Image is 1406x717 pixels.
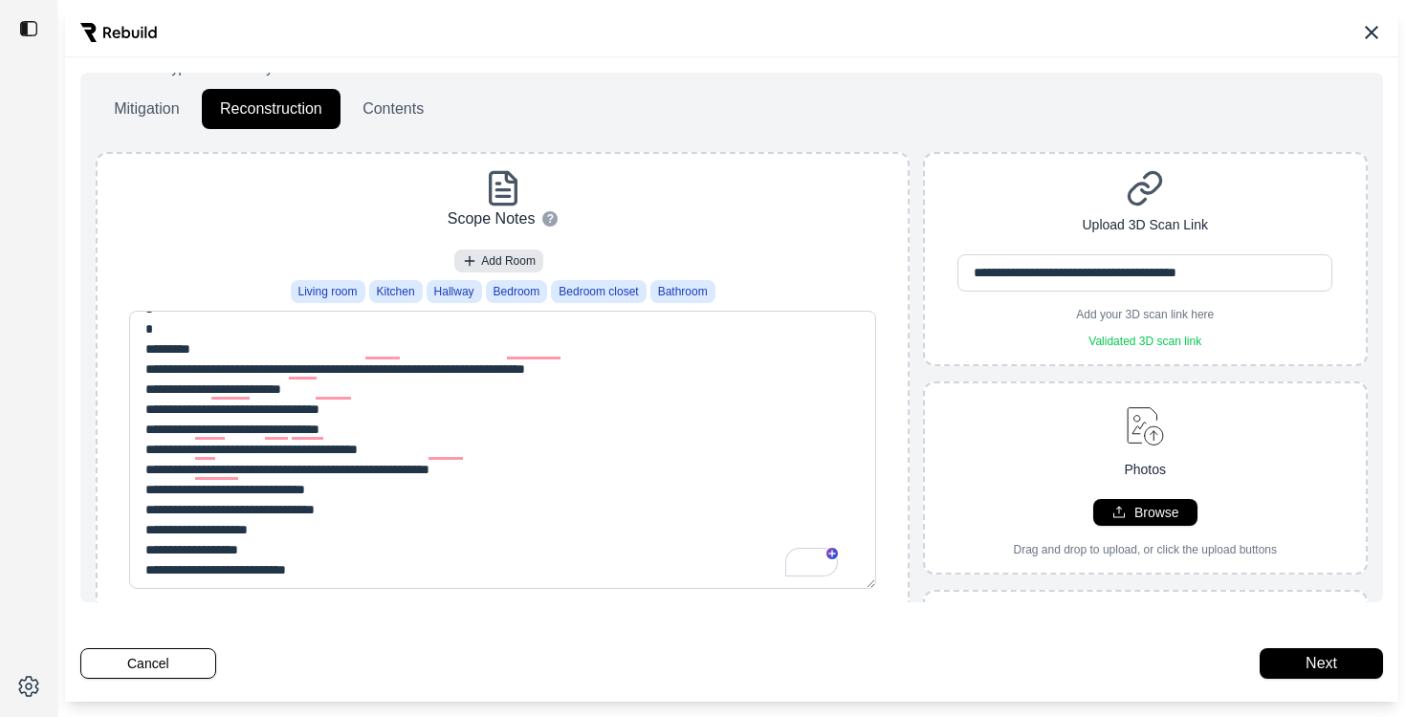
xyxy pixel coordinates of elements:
[1124,460,1166,480] p: Photos
[298,284,358,299] span: Living room
[1093,499,1197,526] button: Browse
[344,89,442,129] button: Contents
[1076,307,1214,322] p: Add your 3D scan link here
[1260,648,1383,679] button: Next
[129,311,876,589] textarea: To enrich screen reader interactions, please activate Accessibility in Grammarly extension settings
[448,207,536,230] p: Scope Notes
[551,280,646,303] button: Bedroom closet
[1077,334,1213,349] p: Validated 3D scan link
[547,211,554,227] span: ?
[369,280,423,303] button: Kitchen
[1082,215,1208,235] p: Upload 3D Scan Link
[1013,542,1277,557] p: Drag and drop to upload, or click the upload buttons
[658,284,708,299] span: Bathroom
[19,19,38,38] img: toggle sidebar
[434,284,474,299] span: Hallway
[202,89,341,129] button: Reconstruction
[377,284,415,299] span: Kitchen
[291,280,365,303] button: Living room
[1134,503,1179,522] p: Browse
[80,648,216,679] button: Cancel
[650,280,715,303] button: Bathroom
[559,284,638,299] span: Bedroom closet
[427,280,482,303] button: Hallway
[481,253,536,269] span: Add Room
[96,89,198,129] button: Mitigation
[486,280,548,303] button: Bedroom
[494,284,540,299] span: Bedroom
[454,250,543,272] button: Add Room
[1118,399,1173,452] img: upload-image.svg
[80,23,157,42] img: Rebuild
